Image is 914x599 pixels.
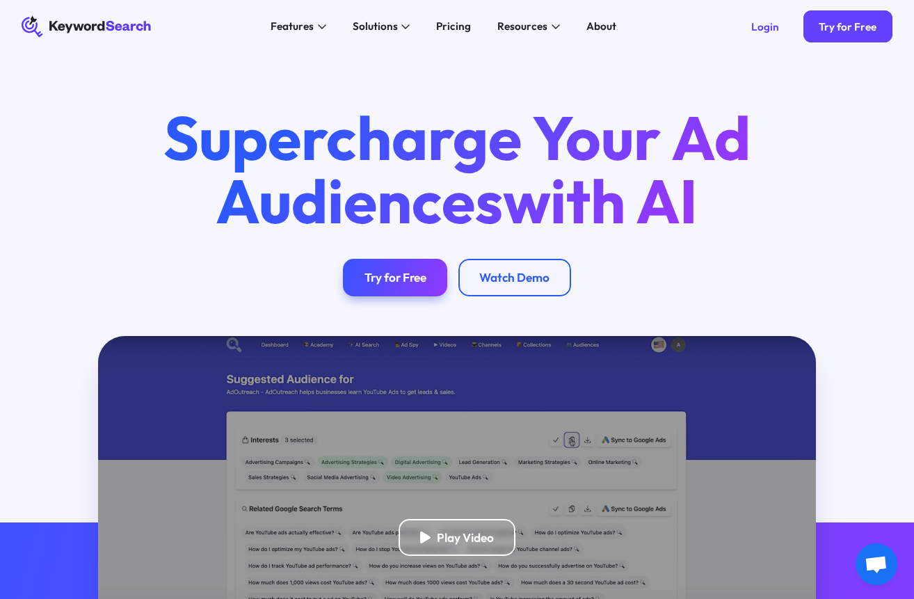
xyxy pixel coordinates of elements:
[497,19,547,35] div: Resources
[856,543,897,585] a: Open chat
[271,19,314,35] div: Features
[428,16,479,38] a: Pricing
[479,270,550,285] div: Watch Demo
[138,106,776,232] h1: Supercharge Your Ad Audiences
[751,20,779,33] div: Login
[503,162,698,239] span: with AI
[819,20,876,33] div: Try for Free
[343,259,447,296] a: Try for Free
[353,19,398,35] div: Solutions
[364,270,426,285] div: Try for Free
[586,19,616,35] div: About
[803,10,893,42] a: Try for Free
[578,16,624,38] a: About
[735,10,795,42] a: Login
[437,530,494,545] div: Play Video
[436,19,471,35] div: Pricing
